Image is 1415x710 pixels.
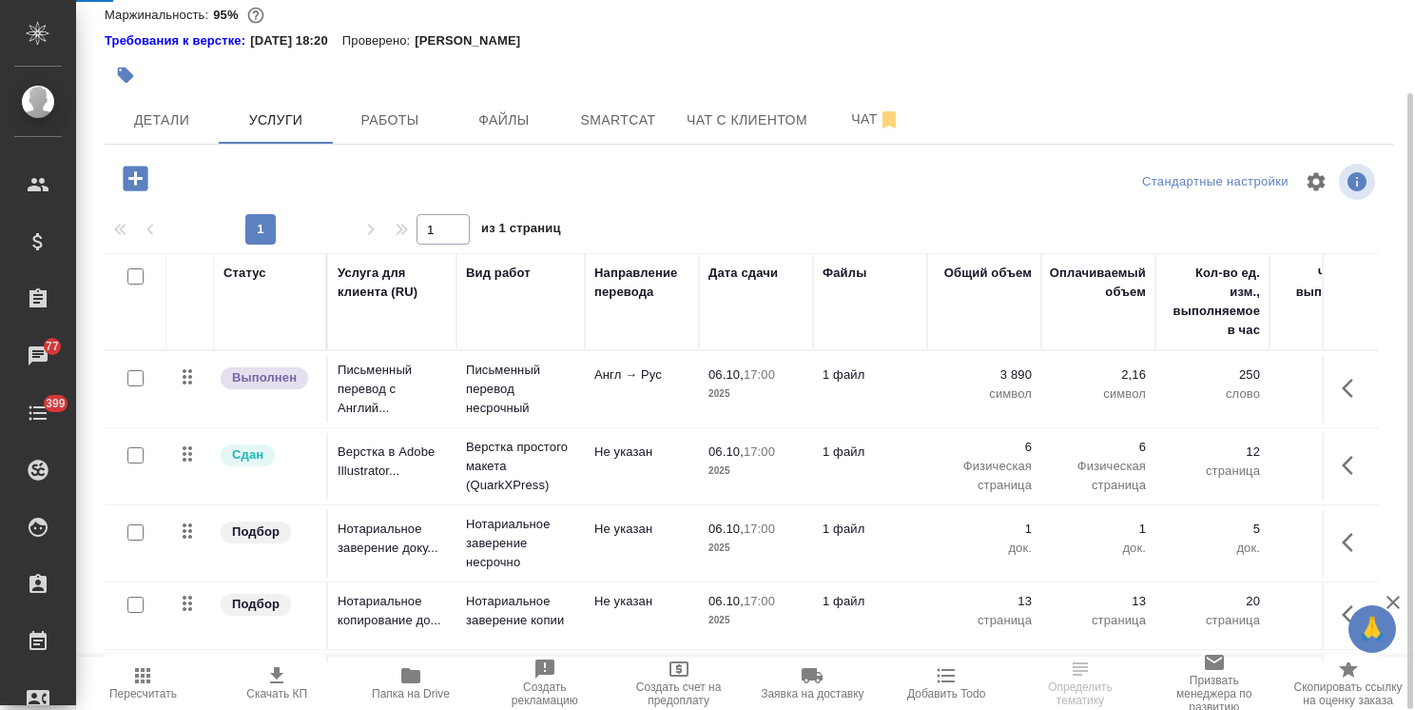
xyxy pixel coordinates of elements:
[232,445,263,464] p: Сдан
[232,523,280,542] p: Подбор
[466,438,575,495] p: Верстка простого макета (QuarkXPress)
[210,657,344,710] button: Скачать КП
[1270,510,1384,577] td: 0.2
[1293,159,1339,205] span: Настроить таблицу
[1165,539,1260,558] p: док.
[1147,657,1281,710] button: Призвать менеджера по развитию
[338,361,447,418] p: Письменный перевод с Англий...
[232,595,280,614] p: Подбор
[105,31,250,50] div: Нажми, чтобы открыть папку с инструкцией
[466,264,531,283] div: Вид работ
[1330,443,1376,488] button: Показать кнопки
[458,108,550,132] span: Файлы
[1270,582,1384,649] td: 0.65
[823,264,866,283] div: Файлы
[1165,264,1260,340] div: Кол-во ед. изм., выполняемое в час
[937,385,1032,404] p: символ
[594,592,689,611] p: Не указан
[944,264,1032,283] div: Общий объем
[338,520,447,558] p: Нотариальное заверение доку...
[594,443,689,462] p: Не указан
[232,368,297,387] p: Выполнен
[116,108,207,132] span: Детали
[761,687,863,700] span: Заявка на доставку
[372,687,450,700] span: Папка на Drive
[1330,592,1376,638] button: Показать кнопки
[878,108,901,131] svg: Отписаться
[611,657,746,710] button: Создать счет на предоплату
[1137,168,1293,197] div: split button
[338,592,447,630] p: Нотариальное копирование до...
[907,687,985,700] span: Добавить Todo
[1165,443,1260,462] p: 12
[744,367,775,382] p: 17:00
[1165,385,1260,404] p: слово
[744,444,775,459] p: 17:00
[1165,592,1260,611] p: 20
[344,108,436,132] span: Работы
[466,361,575,418] p: Письменный перевод несрочный
[1051,438,1146,457] p: 6
[1051,611,1146,630] p: страница
[744,594,775,608] p: 17:00
[5,332,71,380] a: 77
[880,657,1014,710] button: Добавить Todo
[105,31,250,50] a: Требования к верстке:
[823,365,918,385] p: 1 файл
[1292,680,1404,707] span: Скопировать ссылку на оценку заказа
[5,389,71,437] a: 399
[1281,657,1415,710] button: Скопировать ссылку на оценку заказа
[481,217,561,245] span: из 1 страниц
[623,680,734,707] span: Создать счет на предоплату
[708,522,744,536] p: 06.10,
[823,592,918,611] p: 1 файл
[246,687,307,700] span: Скачать КП
[937,520,1032,539] p: 1
[1356,609,1388,649] span: 🙏
[1339,164,1379,200] span: Посмотреть информацию
[937,592,1032,611] p: 13
[109,687,177,700] span: Пересчитать
[744,522,775,536] p: 17:00
[1165,462,1260,481] p: страница
[223,264,266,283] div: Статус
[338,443,447,481] p: Верстка в Adobe Illustrator...
[594,264,689,302] div: Направление перевода
[830,108,921,131] span: Чат
[344,657,478,710] button: Папка на Drive
[105,8,213,22] p: Маржинальность:
[1279,264,1374,302] div: Часов на выполнение
[1051,457,1146,495] p: Физическая страница
[1165,611,1260,630] p: страница
[1270,433,1384,500] td: 0.5
[708,444,744,459] p: 06.10,
[230,108,321,132] span: Услуги
[415,31,534,50] p: [PERSON_NAME]
[213,8,242,22] p: 95%
[76,657,210,710] button: Пересчитать
[1165,365,1260,385] p: 250
[477,657,611,710] button: Создать рекламацию
[342,31,416,50] p: Проверено:
[1330,520,1376,565] button: Показать кнопки
[1051,592,1146,611] p: 13
[1348,605,1396,653] button: 🙏
[708,594,744,608] p: 06.10,
[594,520,689,539] p: Не указан
[466,592,575,630] p: Нотариальное заверение копии
[687,108,807,132] span: Чат с клиентом
[338,264,447,302] div: Услуга для клиента (RU)
[708,367,744,382] p: 06.10,
[937,611,1032,630] p: страница
[937,457,1032,495] p: Физическая страница
[1051,365,1146,385] p: 2,16
[1051,539,1146,558] p: док.
[708,462,804,481] p: 2025
[1050,264,1146,302] div: Оплачиваемый объем
[34,394,77,413] span: 399
[708,385,804,404] p: 2025
[708,539,804,558] p: 2025
[937,365,1032,385] p: 3 890
[823,520,918,539] p: 1 файл
[708,264,778,283] div: Дата сдачи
